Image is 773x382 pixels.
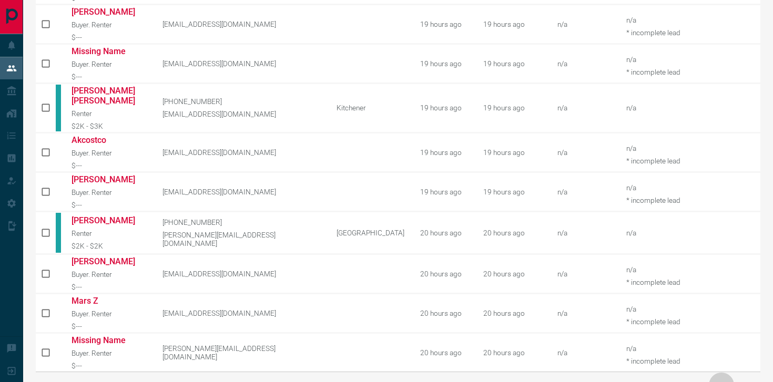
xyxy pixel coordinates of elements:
div: October 13th 2025, 8:08:05 PM [483,229,542,237]
div: * incomplete lead [626,317,758,326]
a: Akcostco [72,135,147,145]
div: October 13th 2025, 8:13:39 PM [483,188,542,196]
div: 20 hours ago [420,309,467,317]
a: Mars Z [72,296,147,306]
span: Buyer. Renter [72,309,112,318]
div: October 13th 2025, 8:06:48 PM [483,270,542,278]
div: Kitchener [337,104,404,112]
span: Renter [72,109,92,118]
div: * incomplete lead [626,196,758,204]
div: n/a [557,348,611,357]
div: 19 hours ago [420,104,467,112]
div: $--- [72,283,147,291]
div: $--- [72,201,147,209]
div: $--- [72,33,147,42]
div: n/a [557,229,611,237]
div: n/a [557,188,611,196]
p: n/a [626,265,758,274]
a: [PERSON_NAME] [72,215,147,225]
span: Buyer. Renter [72,149,112,157]
div: 19 hours ago [420,148,467,157]
div: $--- [72,362,147,370]
span: Buyer. Renter [72,349,112,357]
div: n/a [557,104,611,112]
a: [PERSON_NAME] [72,256,147,266]
p: n/a [626,104,758,112]
p: n/a [626,55,758,64]
p: n/a [626,183,758,192]
div: * incomplete lead [626,157,758,165]
div: $2K - $3K [72,122,147,130]
p: [EMAIL_ADDRESS][DOMAIN_NAME] [162,148,321,157]
div: * incomplete lead [626,68,758,76]
div: [GEOGRAPHIC_DATA] [337,229,404,237]
div: * incomplete lead [626,357,758,365]
span: Buyer. Renter [72,188,112,197]
div: n/a [557,309,611,317]
div: October 13th 2025, 7:54:30 PM [483,348,542,357]
div: $2K - $2K [72,242,147,250]
p: [EMAIL_ADDRESS][DOMAIN_NAME] [162,59,321,68]
span: Renter [72,229,92,238]
a: [PERSON_NAME] [72,7,147,17]
a: Missing Name [72,46,147,56]
div: n/a [557,20,611,28]
a: [PERSON_NAME] [PERSON_NAME] [72,86,147,106]
span: Buyer. Renter [72,20,112,29]
div: October 13th 2025, 8:21:04 PM [483,20,542,28]
div: October 13th 2025, 8:16:37 PM [483,104,542,112]
a: [PERSON_NAME] [72,174,147,184]
p: [PHONE_NUMBER] [162,97,321,106]
div: condos.ca [56,213,61,253]
p: [EMAIL_ADDRESS][DOMAIN_NAME] [162,309,321,317]
div: n/a [557,148,611,157]
p: n/a [626,344,758,353]
div: n/a [557,59,611,68]
p: n/a [626,16,758,24]
div: October 13th 2025, 8:17:51 PM [483,59,542,68]
div: 20 hours ago [420,270,467,278]
p: [PHONE_NUMBER] [162,218,321,226]
p: [EMAIL_ADDRESS][DOMAIN_NAME] [162,270,321,278]
div: $--- [72,322,147,331]
div: n/a [557,270,611,278]
div: * incomplete lead [626,28,758,37]
div: condos.ca [56,85,61,131]
span: Buyer. Renter [72,270,112,278]
div: $--- [72,73,147,81]
div: $--- [72,161,147,170]
p: [EMAIL_ADDRESS][DOMAIN_NAME] [162,110,321,118]
p: n/a [626,305,758,313]
a: Missing Name [72,335,147,345]
div: October 13th 2025, 8:16:32 PM [483,148,542,157]
span: Buyer. Renter [72,60,112,68]
p: n/a [626,229,758,237]
div: October 13th 2025, 7:55:41 PM [483,309,542,317]
div: 19 hours ago [420,59,467,68]
p: [EMAIL_ADDRESS][DOMAIN_NAME] [162,20,321,28]
p: [PERSON_NAME][EMAIL_ADDRESS][DOMAIN_NAME] [162,231,321,247]
p: n/a [626,144,758,152]
p: [PERSON_NAME][EMAIL_ADDRESS][DOMAIN_NAME] [162,344,321,361]
div: * incomplete lead [626,278,758,286]
p: [EMAIL_ADDRESS][DOMAIN_NAME] [162,188,321,196]
div: 20 hours ago [420,229,467,237]
div: 20 hours ago [420,348,467,357]
div: 19 hours ago [420,20,467,28]
div: 19 hours ago [420,188,467,196]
